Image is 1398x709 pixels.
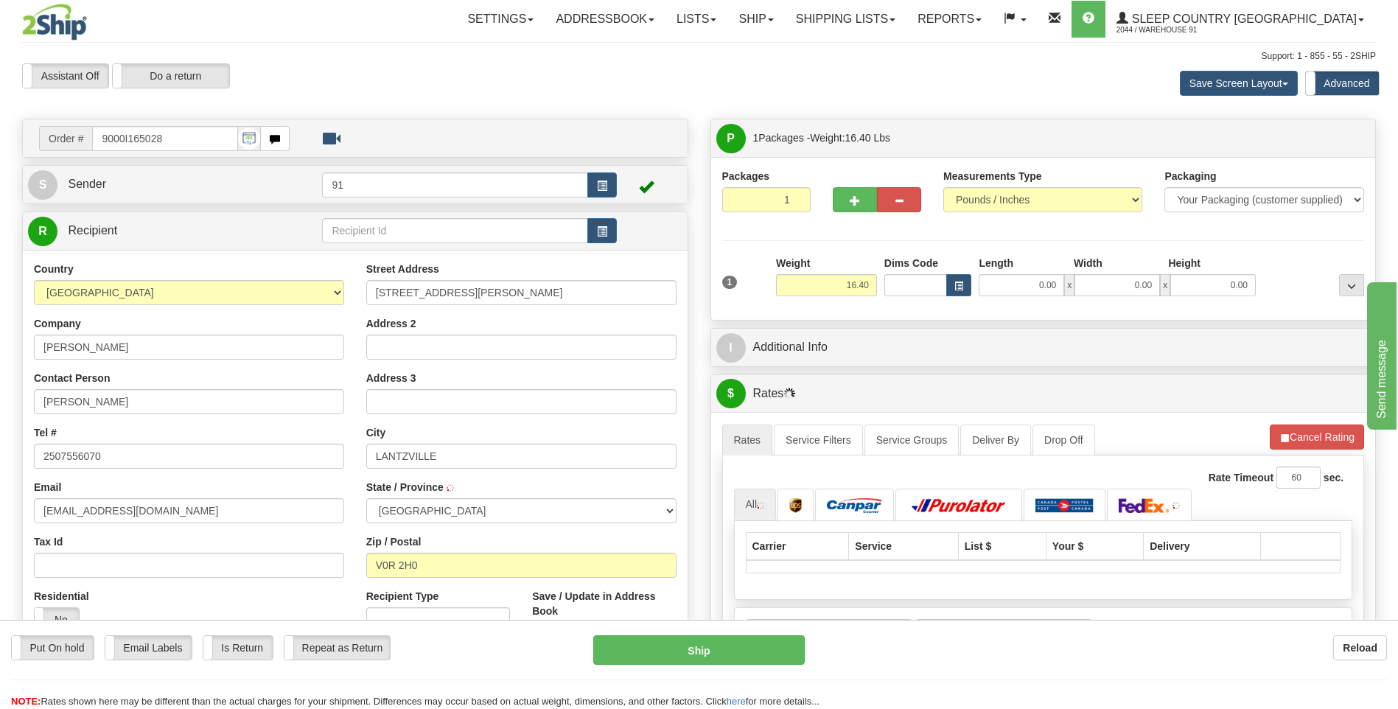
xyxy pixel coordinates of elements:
[1180,71,1298,96] button: Save Screen Layout
[28,170,57,200] span: S
[1172,502,1180,509] img: tiny_red.gif
[1035,498,1094,513] img: Canada Post
[593,635,804,665] button: Ship
[366,425,385,440] label: City
[11,9,136,27] div: Send message
[12,636,94,660] label: Put On hold
[1105,1,1375,38] a: Sleep Country [GEOGRAPHIC_DATA] 2044 / Warehouse 91
[716,333,746,363] span: I
[884,256,938,270] label: Dims Code
[943,169,1042,184] label: Measurements Type
[722,276,738,289] span: 1
[716,379,1371,409] a: $Rates
[238,128,260,150] img: API
[1364,279,1397,430] iframe: chat widget
[746,619,834,644] label: Ready By Time
[366,534,422,549] label: Zip / Postal
[456,1,545,38] a: Settings
[1046,532,1143,560] th: Your $
[1324,470,1343,485] label: sec.
[366,371,416,385] label: Address 3
[722,169,770,184] label: Packages
[960,425,1031,455] a: Deliver By
[753,123,891,153] span: Packages -
[757,502,764,509] img: tiny_red.gif
[874,132,891,144] span: Lbs
[722,425,773,455] a: Rates
[753,132,759,144] span: 1
[906,1,993,38] a: Reports
[1339,274,1364,296] div: ...
[366,480,444,495] label: State / Province
[35,608,79,632] label: No
[34,316,81,331] label: Company
[1343,642,1377,654] b: Reload
[34,262,74,276] label: Country
[734,489,777,520] a: All
[34,371,110,385] label: Contact Person
[845,132,871,144] span: 16.40
[203,636,273,660] label: Is Return
[532,589,676,618] label: Save / Update in Address Book
[774,425,863,455] a: Service Filters
[789,498,802,513] img: UPS
[28,170,322,200] a: S Sender
[716,123,1371,153] a: P 1Packages -Weight:16.40 Lbs
[1064,274,1074,296] span: x
[447,484,454,492] img: tiny_red.gif
[716,124,746,153] span: P
[28,216,290,246] a: R Recipient
[105,636,192,660] label: Email Labels
[1119,498,1170,513] img: FedEx
[34,480,61,495] label: Email
[716,332,1371,363] a: IAdditional Info
[366,280,677,305] input: Enter a location
[68,224,117,237] span: Recipient
[783,388,795,399] img: Progress.gif
[915,619,1013,644] label: Last Pickup Time
[366,589,439,604] label: Recipient Type
[1160,274,1170,296] span: x
[1270,425,1364,450] button: Cancel Rating
[849,532,958,560] th: Service
[68,178,106,190] span: Sender
[776,256,810,270] label: Weight
[23,64,108,88] label: Assistant Off
[727,696,746,707] a: here
[1144,532,1261,560] th: Delivery
[34,425,57,440] label: Tel #
[1333,635,1387,660] button: Reload
[113,64,229,88] label: Do a return
[979,256,1013,270] label: Length
[34,589,89,604] label: Residential
[907,498,1010,513] img: Purolator
[1116,23,1227,38] span: 2044 / Warehouse 91
[1128,13,1357,25] span: Sleep Country [GEOGRAPHIC_DATA]
[322,218,587,243] input: Recipient Id
[34,534,63,549] label: Tax Id
[322,172,587,198] input: Sender Id
[827,498,882,513] img: Canpar
[28,217,57,246] span: R
[366,262,439,276] label: Street Address
[810,132,890,144] span: Weight:
[1168,256,1200,270] label: Height
[958,532,1046,560] th: List $
[366,316,416,331] label: Address 2
[665,1,727,38] a: Lists
[716,379,746,408] span: $
[727,1,784,38] a: Ship
[39,126,92,151] span: Order #
[545,1,665,38] a: Addressbook
[1209,470,1273,485] label: Rate Timeout
[22,4,87,41] img: logo2044.jpg
[746,532,849,560] th: Carrier
[1074,256,1102,270] label: Width
[785,1,906,38] a: Shipping lists
[284,636,390,660] label: Repeat as Return
[1306,71,1379,95] label: Advanced
[11,696,41,707] span: NOTE:
[22,50,1376,63] div: Support: 1 - 855 - 55 - 2SHIP
[864,425,959,455] a: Service Groups
[1032,425,1095,455] a: Drop Off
